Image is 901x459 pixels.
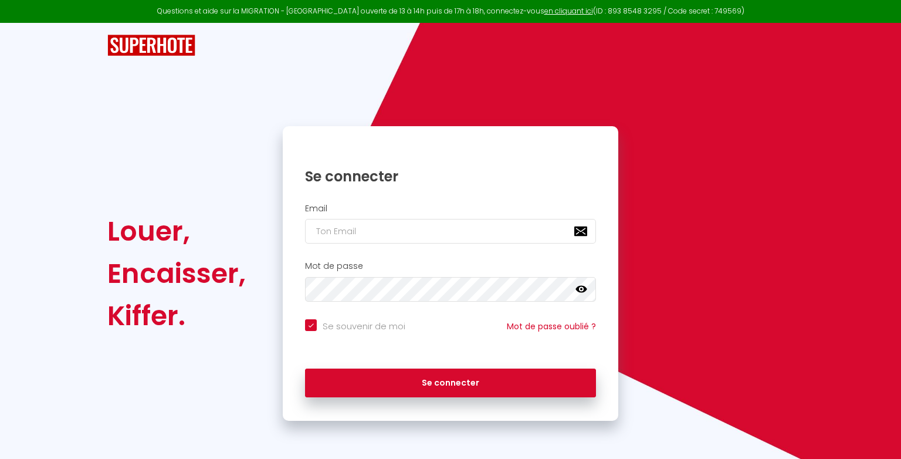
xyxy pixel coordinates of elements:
[305,167,596,185] h1: Se connecter
[107,252,246,295] div: Encaisser,
[107,295,246,337] div: Kiffer.
[305,219,596,244] input: Ton Email
[305,369,596,398] button: Se connecter
[107,210,246,252] div: Louer,
[107,35,195,56] img: SuperHote logo
[544,6,593,16] a: en cliquant ici
[305,204,596,214] h2: Email
[507,320,596,332] a: Mot de passe oublié ?
[305,261,596,271] h2: Mot de passe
